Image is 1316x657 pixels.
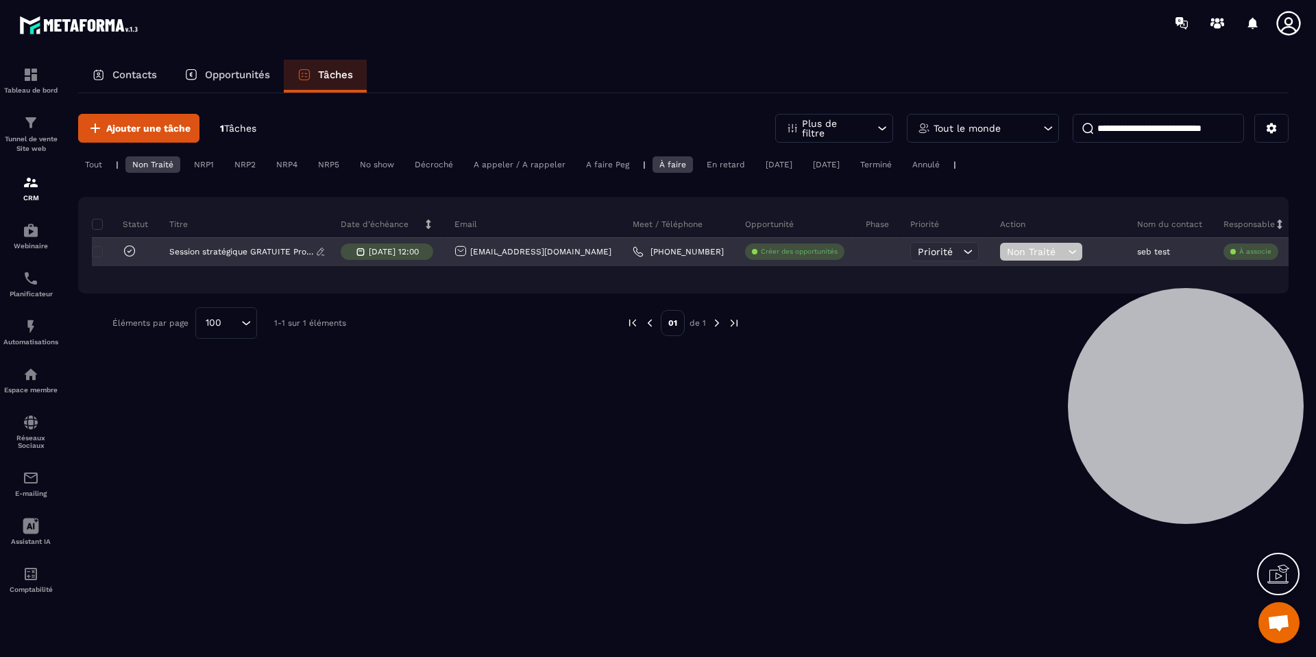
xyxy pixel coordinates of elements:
[934,123,1001,133] p: Tout le monde
[3,308,58,356] a: automationsautomationsAutomatisations
[318,69,353,81] p: Tâches
[3,556,58,604] a: accountantaccountantComptabilité
[23,174,39,191] img: formation
[23,67,39,83] img: formation
[3,586,58,593] p: Comptabilité
[3,507,58,556] a: Assistant IA
[3,404,58,459] a: social-networksocial-networkRéseaux Sociaux
[226,315,238,331] input: Search for option
[644,317,656,329] img: prev
[284,60,367,93] a: Tâches
[633,246,724,257] a: [PHONE_NUMBER]
[341,219,409,230] p: Date d’échéance
[369,247,419,256] p: [DATE] 12:00
[1137,219,1202,230] p: Nom du contact
[408,156,460,173] div: Décroché
[3,212,58,260] a: automationsautomationsWebinaire
[205,69,270,81] p: Opportunités
[269,156,304,173] div: NRP4
[169,219,188,230] p: Titre
[643,160,646,169] p: |
[626,317,639,329] img: prev
[106,121,191,135] span: Ajouter une tâche
[745,219,794,230] p: Opportunité
[224,123,256,134] span: Tâches
[853,156,899,173] div: Terminé
[169,247,316,256] p: Session stratégique GRATUITE Programme Ariane
[3,386,58,394] p: Espace membre
[23,115,39,131] img: formation
[3,459,58,507] a: emailemailE-mailing
[311,156,346,173] div: NRP5
[220,122,256,135] p: 1
[201,315,226,331] span: 100
[95,219,148,230] p: Statut
[3,538,58,545] p: Assistant IA
[3,86,58,94] p: Tableau de bord
[3,164,58,212] a: formationformationCRM
[910,219,939,230] p: Priorité
[905,156,947,173] div: Annulé
[3,56,58,104] a: formationformationTableau de bord
[3,290,58,298] p: Planificateur
[802,119,862,138] p: Plus de filtre
[1137,247,1170,256] p: seb test
[700,156,752,173] div: En retard
[953,160,956,169] p: |
[3,242,58,250] p: Webinaire
[187,156,221,173] div: NRP1
[728,317,740,329] img: next
[918,246,953,257] span: Priorité
[633,219,703,230] p: Meet / Téléphone
[112,69,157,81] p: Contacts
[125,156,180,173] div: Non Traité
[1000,219,1025,230] p: Action
[711,317,723,329] img: next
[116,160,119,169] p: |
[579,156,636,173] div: A faire Peg
[653,156,693,173] div: À faire
[661,310,685,336] p: 01
[353,156,401,173] div: No show
[23,270,39,287] img: scheduler
[23,366,39,383] img: automations
[3,260,58,308] a: schedulerschedulerPlanificateur
[3,434,58,449] p: Réseaux Sociaux
[3,356,58,404] a: automationsautomationsEspace membre
[454,219,477,230] p: Email
[19,12,143,38] img: logo
[3,338,58,346] p: Automatisations
[195,307,257,339] div: Search for option
[759,156,799,173] div: [DATE]
[23,470,39,486] img: email
[23,318,39,335] img: automations
[78,156,109,173] div: Tout
[3,194,58,202] p: CRM
[23,222,39,239] img: automations
[3,134,58,154] p: Tunnel de vente Site web
[112,318,188,328] p: Éléments par page
[23,414,39,431] img: social-network
[78,114,199,143] button: Ajouter une tâche
[467,156,572,173] div: A appeler / A rappeler
[3,490,58,497] p: E-mailing
[690,318,706,328] p: de 1
[274,318,346,328] p: 1-1 sur 1 éléments
[866,219,889,230] p: Phase
[3,104,58,164] a: formationformationTunnel de vente Site web
[761,247,838,256] p: Créer des opportunités
[1239,247,1271,256] p: À associe
[78,60,171,93] a: Contacts
[1007,246,1064,257] span: Non Traité
[228,156,263,173] div: NRP2
[1223,219,1275,230] p: Responsable
[806,156,846,173] div: [DATE]
[1258,602,1300,643] div: Ouvrir le chat
[171,60,284,93] a: Opportunités
[23,566,39,582] img: accountant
